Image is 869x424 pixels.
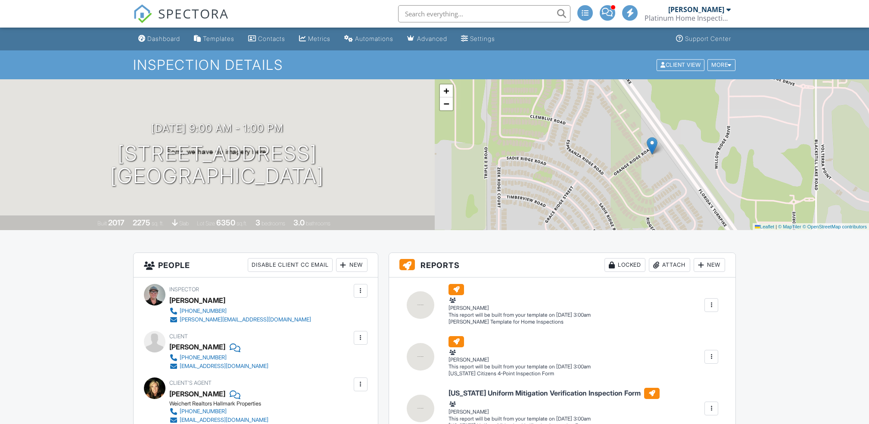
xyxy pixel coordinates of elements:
span: slab [179,220,189,227]
input: Search everything... [398,5,570,22]
div: [PERSON_NAME] [449,296,591,312]
div: 3.0 [293,218,305,227]
a: SPECTORA [133,12,229,30]
a: Support Center [673,31,735,47]
div: 2275 [133,218,150,227]
a: Advanced [404,31,451,47]
div: Metrics [308,35,330,42]
div: 2017 [108,218,125,227]
span: Lot Size [197,220,215,227]
span: | [776,224,777,229]
div: [PHONE_NUMBER] [180,308,227,315]
span: Built [97,220,107,227]
div: [PHONE_NUMBER] [180,354,227,361]
div: [EMAIL_ADDRESS][DOMAIN_NAME] [180,417,268,424]
div: [PERSON_NAME] Template for Home Inspections [449,318,591,326]
span: sq. ft. [152,220,164,227]
div: [PERSON_NAME] [449,348,591,363]
a: Contacts [245,31,289,47]
div: Advanced [417,35,447,42]
a: [PERSON_NAME][EMAIL_ADDRESS][DOMAIN_NAME] [169,315,311,324]
h3: Reports [389,253,736,277]
div: Client View [657,59,704,71]
a: Zoom in [440,84,453,97]
h3: People [134,253,378,277]
div: New [336,258,368,272]
h6: [US_STATE] Uniform Mitigation Verification Inspection Form [449,388,660,399]
div: 3 [255,218,260,227]
a: Leaflet [755,224,774,229]
a: Automations (Advanced) [341,31,397,47]
img: Marker [647,137,657,155]
h3: [DATE] 9:00 am - 1:00 pm [151,122,283,134]
div: Weichert Realtors Hallmark Properties [169,400,275,407]
a: Templates [190,31,238,47]
div: This report will be built from your template on [DATE] 3:00am [449,312,591,318]
div: More [707,59,735,71]
span: SPECTORA [158,4,229,22]
div: New [694,258,725,272]
h1: [STREET_ADDRESS] [GEOGRAPHIC_DATA] [110,142,324,188]
div: Automations [355,35,393,42]
span: Client's Agent [169,380,212,386]
div: 6350 [216,218,235,227]
div: [PERSON_NAME] [668,5,724,14]
div: [PHONE_NUMBER] [180,408,227,415]
a: Settings [458,31,498,47]
span: − [443,98,449,109]
a: [PHONE_NUMBER] [169,353,268,362]
a: Metrics [296,31,334,47]
div: [US_STATE] Citizens 4-Point Inspection Form [449,370,591,377]
div: Platinum Home Inspections LLC [645,14,731,22]
a: [PERSON_NAME] [169,387,225,400]
a: Zoom out [440,97,453,110]
div: This report will be built from your template on [DATE] 3:00am [449,415,660,422]
img: The Best Home Inspection Software - Spectora [133,4,152,23]
span: bathrooms [306,220,330,227]
h1: Inspection Details [133,57,736,72]
span: + [443,85,449,96]
a: Dashboard [135,31,184,47]
span: bedrooms [262,220,285,227]
div: [EMAIL_ADDRESS][DOMAIN_NAME] [180,363,268,370]
a: [EMAIL_ADDRESS][DOMAIN_NAME] [169,362,268,371]
div: Templates [203,35,234,42]
div: [PERSON_NAME] [169,340,225,353]
div: Contacts [258,35,285,42]
div: Dashboard [147,35,180,42]
div: [PERSON_NAME][EMAIL_ADDRESS][DOMAIN_NAME] [180,316,311,323]
a: © MapTiler [778,224,801,229]
div: Disable Client CC Email [248,258,333,272]
div: Settings [470,35,495,42]
div: This report will be built from your template on [DATE] 3:00am [449,363,591,370]
div: [PERSON_NAME] [449,400,660,415]
span: Client [169,333,188,340]
span: sq.ft. [237,220,247,227]
span: Inspector [169,286,199,293]
div: [PERSON_NAME] [169,294,225,307]
a: [PHONE_NUMBER] [169,407,268,416]
a: Client View [656,61,707,68]
a: © OpenStreetMap contributors [803,224,867,229]
div: Support Center [685,35,731,42]
div: Locked [604,258,645,272]
a: [PHONE_NUMBER] [169,307,311,315]
div: Attach [649,258,690,272]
